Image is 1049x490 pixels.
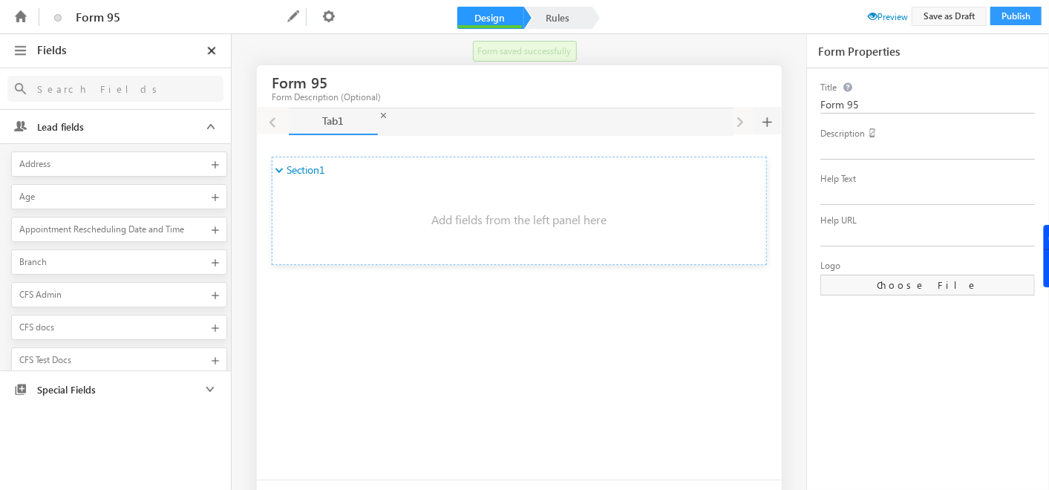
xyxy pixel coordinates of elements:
[45,3,265,31] li: Click to Edit
[11,8,30,21] span: Home
[868,11,908,22] span: Preview
[820,275,1035,295] button: Choose File
[30,120,154,134] span: Lead fields
[820,172,1035,186] div: Help Text
[7,3,33,29] li: Home
[289,108,378,135] a: Tab1
[19,190,202,203] div: Age
[990,7,1042,25] button: Publish
[19,157,202,171] div: Address
[820,126,1035,140] div: Description
[820,81,1035,94] div: Title
[312,1,353,35] li: Settings
[19,223,202,236] div: Appointment Rescheduling Date and Time
[473,41,577,62] div: Form saved successfully
[820,259,1035,272] div: Logo
[269,8,287,21] span: Click to Edit
[272,157,325,183] a: Section1
[912,3,987,26] li: Save
[818,45,1015,58] div: Form Properties
[272,91,381,104] div: Form Description (Optional)
[287,163,324,177] span: Section1
[52,10,258,23] span: Click to Edit
[19,321,202,334] div: CFS docs
[30,35,73,65] span: Fields
[12,80,29,97] i: Search Fields
[30,383,154,396] span: Special Fields
[19,288,202,301] div: CFS Admin
[990,3,1042,25] li: Publish
[820,214,1035,227] div: Help URL
[265,3,291,29] li: Click to Edit
[319,10,345,23] span: Settings
[12,42,29,59] i: Toggle Panel
[272,69,327,95] h3: Form 95
[868,3,908,20] li: Preview
[30,79,197,98] input: Search Fields
[52,10,258,24] div: Click to Edit
[457,7,523,29] a: Design
[526,7,591,29] a: Rules
[19,255,202,269] div: Branch
[912,7,987,26] button: Save as Draft
[19,353,202,367] div: CFS Test Docs
[76,10,258,24] span: Form 95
